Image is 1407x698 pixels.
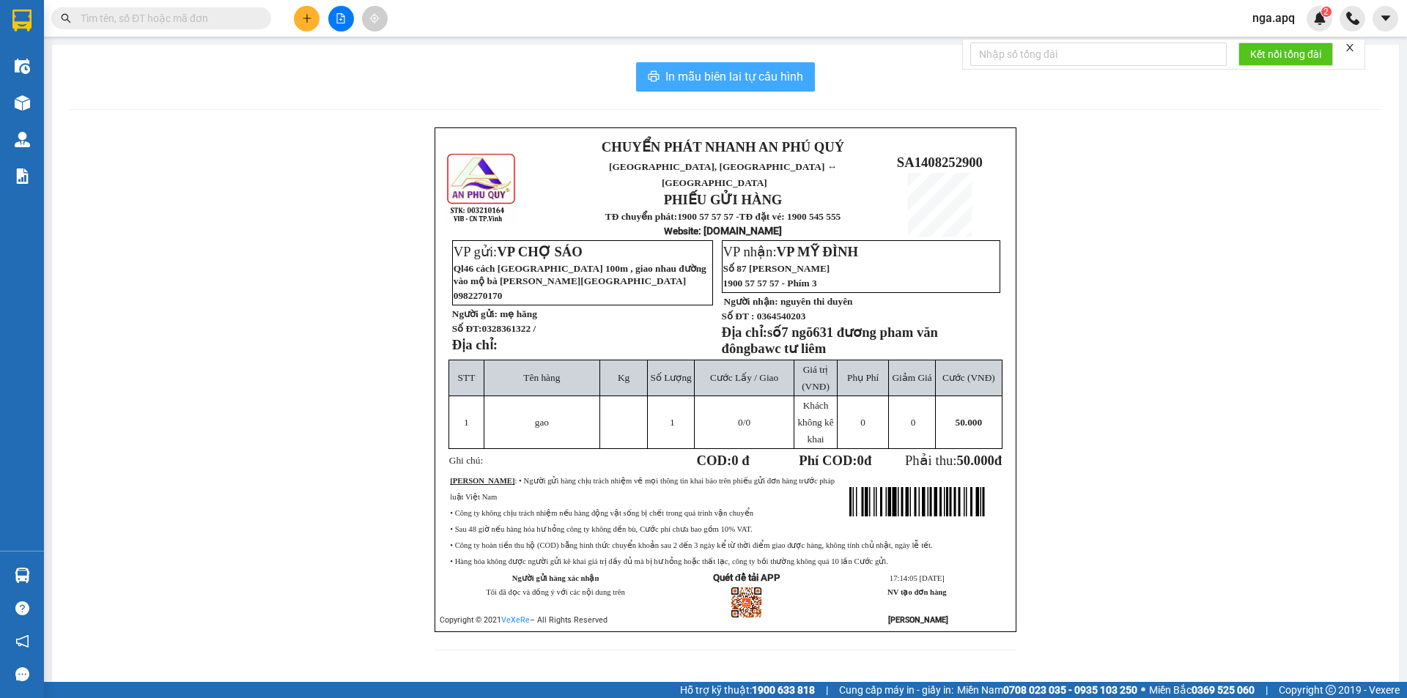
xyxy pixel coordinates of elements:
span: 0 [860,417,865,428]
span: 0 đ [731,453,749,468]
img: icon-new-feature [1313,12,1326,25]
span: [GEOGRAPHIC_DATA], [GEOGRAPHIC_DATA] ↔ [GEOGRAPHIC_DATA] [34,62,143,112]
span: Phụ Phí [847,372,879,383]
span: 0364540203 [757,311,806,322]
span: Ql46 cách [GEOGRAPHIC_DATA] 100m , giao nhau đường vào mộ bà [PERSON_NAME][GEOGRAPHIC_DATA] [454,263,706,286]
span: 1900 57 57 57 - Phím 3 [723,278,817,289]
img: logo [7,79,31,152]
strong: Người gửi hàng xác nhận [512,574,599,582]
span: gao [535,417,549,428]
img: logo [446,152,518,224]
span: đ [994,453,1002,468]
span: | [826,682,828,698]
span: : • Người gửi hàng chịu trách nhiệm về mọi thông tin khai báo trên phiếu gửi đơn hàng trước pháp ... [450,477,835,501]
span: • Công ty không chịu trách nhiệm nếu hàng động vật sống bị chết trong quá trình vận chuyển [450,509,753,517]
span: • Công ty hoàn tiền thu hộ (COD) bằng hình thức chuyển khoản sau 2 đến 3 ngày kể từ thời điểm gia... [450,541,932,549]
span: Giá trị (VNĐ) [802,364,830,392]
span: 1 [464,417,469,428]
span: 17:14:05 [DATE] [890,574,945,582]
span: message [15,667,29,681]
span: Phải thu: [905,453,1002,468]
span: Tôi đã đọc và đồng ý với các nội dung trên [486,588,625,596]
strong: Số ĐT : [722,311,755,322]
strong: Người nhận: [724,296,778,307]
button: printerIn mẫu biên lai tự cấu hình [636,62,815,92]
img: warehouse-icon [15,132,30,147]
strong: Người gửi: [452,308,498,319]
img: warehouse-icon [15,59,30,74]
span: SA1408252900 [897,155,983,170]
span: close [1345,42,1355,53]
span: printer [648,70,660,84]
span: 50.000 [956,453,994,468]
strong: 1900 57 57 57 - [677,211,739,222]
span: • Hàng hóa không được người gửi kê khai giá trị đầy đủ mà bị hư hỏng hoặc thất lạc, công ty bồi t... [450,557,888,565]
strong: Quét để tải APP [713,572,780,583]
span: nga.apq [1241,9,1307,27]
span: | [1266,682,1268,698]
span: ⚪️ [1141,687,1145,693]
span: 0982270170 [454,290,503,301]
strong: CHUYỂN PHÁT NHANH AN PHÚ QUÝ [602,139,844,155]
span: Tên hàng [523,372,560,383]
strong: CHUYỂN PHÁT NHANH AN PHÚ QUÝ [37,12,142,59]
span: Ghi chú: [449,455,483,466]
span: Giảm Giá [892,372,931,383]
span: 0 [738,417,743,428]
strong: Địa chỉ: [722,324,767,340]
span: mẹ hăng [500,308,537,319]
img: phone-icon [1346,12,1359,25]
strong: 0369 525 060 [1192,684,1255,696]
span: • Sau 48 giờ nếu hàng hóa hư hỏng công ty không đền bù, Cước phí chưa bao gồm 10% VAT. [450,525,752,533]
strong: 0708 023 035 - 0935 103 250 [1003,684,1137,696]
span: số7 ngõ631 đương pham văn đôngbawc tư liêm [722,324,938,356]
span: Cước Lấy / Giao [710,372,778,383]
span: Website [664,226,698,237]
span: 50.000 [956,417,983,428]
img: solution-icon [15,168,30,184]
sup: 2 [1321,7,1332,17]
input: Nhập số tổng đài [970,42,1227,66]
span: /0 [738,417,750,428]
span: [GEOGRAPHIC_DATA], [GEOGRAPHIC_DATA] ↔ [GEOGRAPHIC_DATA] [609,161,837,188]
strong: COD: [697,453,750,468]
span: VP gửi: [454,244,583,259]
span: Hỗ trợ kỹ thuật: [680,682,815,698]
span: VP CHỢ SÁO [497,244,583,259]
strong: : [DOMAIN_NAME] [664,225,782,237]
button: plus [294,6,320,31]
span: search [61,13,71,23]
strong: NV tạo đơn hàng [887,588,946,596]
span: STT [458,372,476,383]
button: Kết nối tổng đài [1238,42,1333,66]
span: Kg [618,372,629,383]
span: VP MỸ ĐÌNH [777,244,859,259]
strong: Số ĐT: [452,323,536,334]
button: caret-down [1373,6,1398,31]
span: Cước (VNĐ) [942,372,995,383]
input: Tìm tên, số ĐT hoặc mã đơn [81,10,254,26]
strong: [PERSON_NAME] [888,615,948,625]
span: Miền Nam [957,682,1137,698]
span: file-add [336,13,346,23]
span: Khách không kê khai [797,400,833,445]
strong: PHIẾU GỬI HÀNG [664,192,783,207]
span: question-circle [15,601,29,615]
span: plus [302,13,312,23]
strong: Phí COD: đ [799,453,871,468]
span: 1 [670,417,675,428]
span: Copyright © 2021 – All Rights Reserved [440,615,608,625]
span: copyright [1326,685,1336,695]
strong: [PERSON_NAME] [450,477,514,485]
span: VP nhận: [723,244,859,259]
span: nguyên thi duyên [780,296,853,307]
span: aim [369,13,380,23]
span: Số Lượng [651,372,692,383]
button: aim [362,6,388,31]
span: Kết nối tổng đài [1250,46,1321,62]
span: Cung cấp máy in - giấy in: [839,682,953,698]
span: 0 [911,417,916,428]
span: Miền Bắc [1149,682,1255,698]
strong: Địa chỉ: [452,337,498,352]
strong: TĐ đặt vé: 1900 545 555 [739,211,841,222]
